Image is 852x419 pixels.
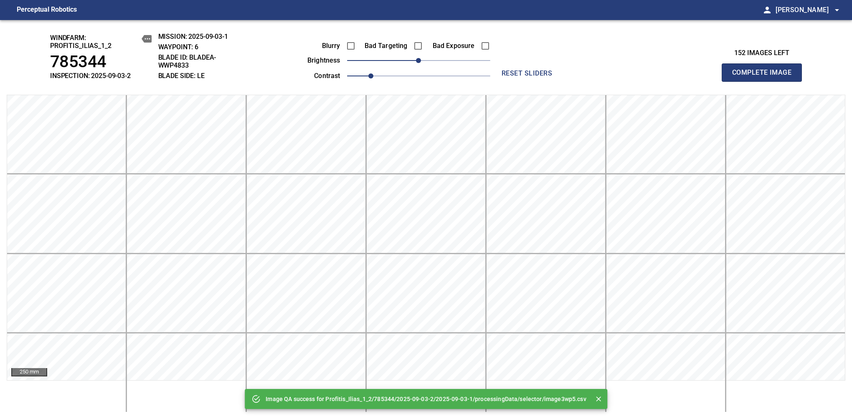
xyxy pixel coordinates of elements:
h2: BLADE ID: bladeA-WWP4833 [158,53,238,69]
label: brightness [294,57,340,64]
figcaption: Perceptual Robotics [17,3,77,17]
span: person [762,5,772,15]
label: Bad Exposure [428,43,475,49]
span: [PERSON_NAME] [776,4,842,16]
h2: INSPECTION: 2025-09-03-2 [50,72,152,80]
label: contrast [294,73,340,79]
button: copy message details [142,34,152,44]
button: Close [593,394,604,404]
button: reset sliders [494,65,560,82]
h2: BLADE SIDE: LE [158,72,238,80]
label: Bad Targeting [361,43,408,49]
button: [PERSON_NAME] [772,2,842,18]
h3: 152 images left [722,49,802,57]
h2: MISSION: 2025-09-03-1 [158,33,238,40]
span: Complete Image [731,67,793,78]
h2: WAYPOINT: 6 [158,43,238,51]
button: Complete Image [722,63,802,82]
span: arrow_drop_down [832,5,842,15]
label: Blurry [294,43,340,49]
h1: 785344 [50,52,152,72]
h2: windfarm: Profitis_Ilias_1_2 [50,34,152,50]
p: Image QA success for Profitis_Ilias_1_2/785344/2025-09-03-2/2025-09-03-1/processingData/selector/... [266,395,586,403]
span: reset sliders [497,68,557,79]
